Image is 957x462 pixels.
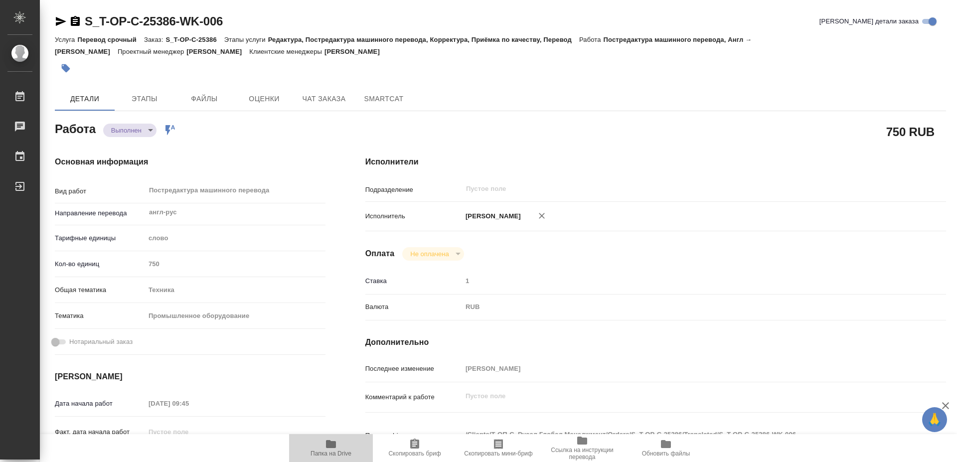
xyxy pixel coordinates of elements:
[624,434,708,462] button: Обновить файлы
[69,337,133,347] span: Нотариальный заказ
[365,156,946,168] h4: Исполнители
[55,36,77,43] p: Услуга
[165,36,224,43] p: S_T-OP-C-25386
[324,48,387,55] p: [PERSON_NAME]
[145,425,232,439] input: Пустое поле
[145,396,232,411] input: Пустое поле
[464,450,532,457] span: Скопировать мини-бриф
[55,156,325,168] h4: Основная информация
[365,392,462,402] p: Комментарий к работе
[365,248,395,260] h4: Оплата
[922,407,947,432] button: 🙏
[69,15,81,27] button: Скопировать ссылку
[55,285,145,295] p: Общая тематика
[224,36,268,43] p: Этапы услуги
[360,93,408,105] span: SmartCat
[289,434,373,462] button: Папка на Drive
[462,361,898,376] input: Пустое поле
[145,230,325,247] div: слово
[388,450,441,457] span: Скопировать бриф
[365,336,946,348] h4: Дополнительно
[402,247,464,261] div: Выполнен
[642,450,690,457] span: Обновить файлы
[886,123,935,140] h2: 750 RUB
[55,233,145,243] p: Тарифные единицы
[55,427,145,437] p: Факт. дата начала работ
[118,48,186,55] p: Проектный менеджер
[108,126,145,135] button: Выполнен
[365,364,462,374] p: Последнее изменение
[540,434,624,462] button: Ссылка на инструкции перевода
[103,124,157,137] div: Выполнен
[462,426,898,443] textarea: /Clients/Т-ОП-С_Русал Глобал Менеджмент/Orders/S_T-OP-C-25386/Translated/S_T-OP-C-25386-WK-006
[926,409,943,430] span: 🙏
[145,257,325,271] input: Пустое поле
[145,308,325,324] div: Промышленное оборудование
[85,14,223,28] a: S_T-OP-C-25386-WK-006
[407,250,452,258] button: Не оплачена
[365,185,462,195] p: Подразделение
[121,93,168,105] span: Этапы
[268,36,579,43] p: Редактура, Постредактура машинного перевода, Корректура, Приёмка по качеству, Перевод
[365,431,462,441] p: Путь на drive
[55,57,77,79] button: Добавить тэг
[55,208,145,218] p: Направление перевода
[365,302,462,312] p: Валюта
[373,434,457,462] button: Скопировать бриф
[365,211,462,221] p: Исполнитель
[77,36,144,43] p: Перевод срочный
[55,371,325,383] h4: [PERSON_NAME]
[465,183,874,195] input: Пустое поле
[249,48,324,55] p: Клиентские менеджеры
[145,282,325,299] div: Техника
[546,447,618,461] span: Ссылка на инструкции перевода
[462,299,898,315] div: RUB
[186,48,249,55] p: [PERSON_NAME]
[300,93,348,105] span: Чат заказа
[55,186,145,196] p: Вид работ
[55,15,67,27] button: Скопировать ссылку для ЯМессенджера
[462,274,898,288] input: Пустое поле
[55,119,96,137] h2: Работа
[365,276,462,286] p: Ставка
[55,399,145,409] p: Дата начала работ
[579,36,604,43] p: Работа
[55,259,145,269] p: Кол-во единиц
[531,205,553,227] button: Удалить исполнителя
[144,36,165,43] p: Заказ:
[462,211,521,221] p: [PERSON_NAME]
[61,93,109,105] span: Детали
[240,93,288,105] span: Оценки
[311,450,351,457] span: Папка на Drive
[457,434,540,462] button: Скопировать мини-бриф
[55,311,145,321] p: Тематика
[180,93,228,105] span: Файлы
[819,16,919,26] span: [PERSON_NAME] детали заказа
